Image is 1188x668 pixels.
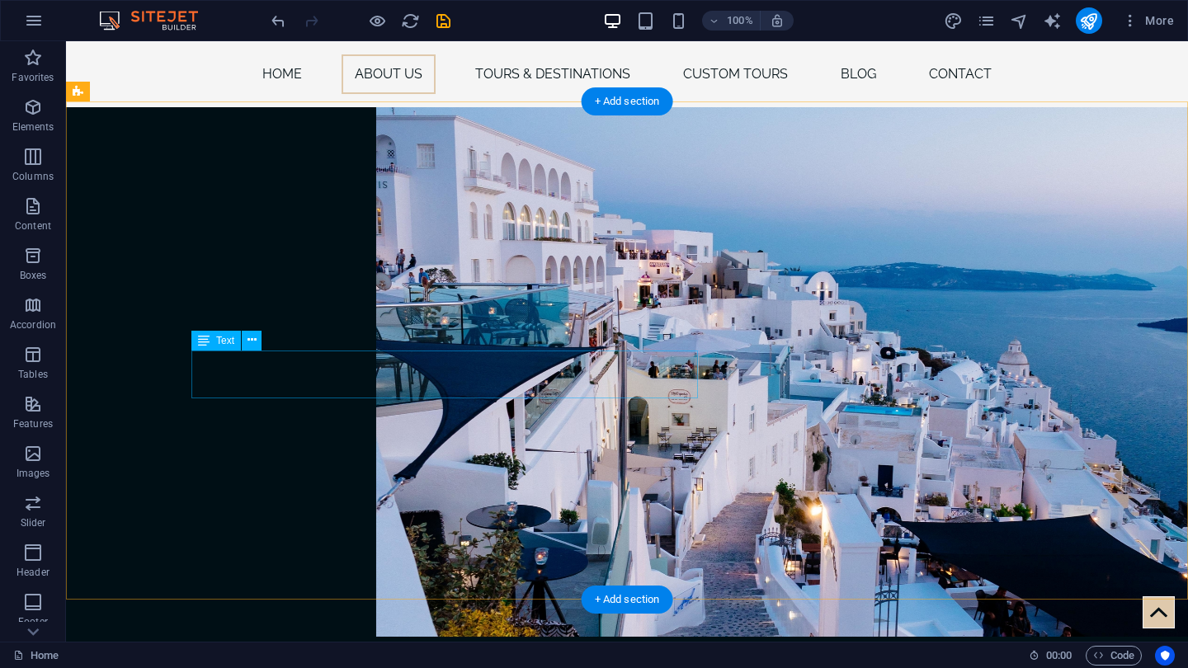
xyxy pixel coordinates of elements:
[434,12,453,31] i: Save (Ctrl+S)
[12,120,54,134] p: Elements
[1076,7,1102,34] button: publish
[1093,646,1134,666] span: Code
[269,12,288,31] i: Undo: change_data (Ctrl+Z)
[10,318,56,332] p: Accordion
[13,417,53,430] p: Features
[770,13,785,28] i: On resize automatically adjust zoom level to fit chosen device.
[400,11,420,31] button: reload
[1043,11,1063,31] button: text_generator
[20,269,47,282] p: Boxes
[13,646,59,666] a: Click to cancel selection. Double-click to open Pages
[433,11,453,31] button: save
[1086,646,1142,666] button: Code
[12,71,54,84] p: Favorites
[1115,7,1181,34] button: More
[702,11,761,31] button: 100%
[944,12,963,31] i: Design (Ctrl+Alt+Y)
[21,516,46,529] p: Slider
[582,87,673,115] div: + Add section
[1058,649,1060,661] span: :
[401,12,420,31] i: Reload page
[15,219,51,233] p: Content
[16,566,49,579] p: Header
[268,11,288,31] button: undo
[95,11,219,31] img: Editor Logo
[1122,12,1174,29] span: More
[16,467,50,480] p: Images
[1155,646,1175,666] button: Usercentrics
[18,368,48,381] p: Tables
[944,11,964,31] button: design
[1046,646,1072,666] span: 00 00
[582,586,673,614] div: + Add section
[1029,646,1072,666] h6: Session time
[12,170,54,183] p: Columns
[727,11,753,31] h6: 100%
[977,11,997,31] button: pages
[1010,11,1030,31] button: navigator
[18,615,48,628] p: Footer
[216,336,234,346] span: Text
